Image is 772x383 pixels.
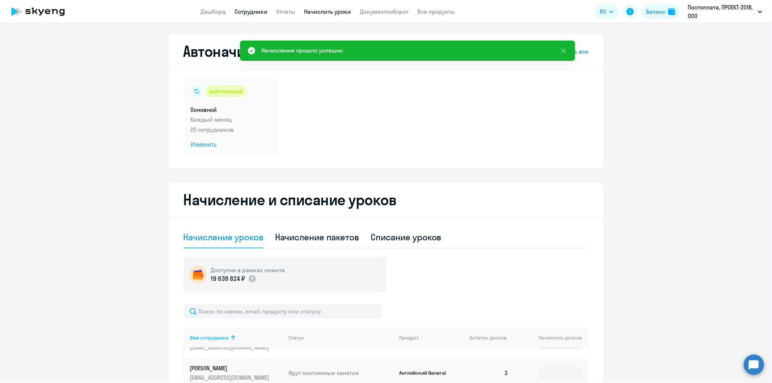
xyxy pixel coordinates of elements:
[183,304,382,319] input: Поиск по имени, email, продукту или статусу
[211,274,245,283] p: 19 639 824 ₽
[688,3,755,20] p: Постоплата, ПРОЕКТ-2018, ООО
[668,8,675,15] img: balance
[190,374,271,382] p: [EMAIL_ADDRESS][DOMAIN_NAME]
[190,334,229,341] div: Имя сотрудника
[183,191,589,209] h2: Начисление и списание уроков
[595,4,619,19] button: RU
[191,106,271,114] h5: Основной
[190,364,283,382] a: [PERSON_NAME][EMAIL_ADDRESS][DOMAIN_NAME]
[418,8,455,15] a: Все продукты
[399,370,454,376] p: Английский General
[288,334,393,341] div: Статус
[514,328,588,348] th: Начислить уроков
[469,334,507,341] span: Остаток уроков
[190,334,283,341] div: Имя сотрудника
[275,231,359,243] div: Начисление пакетов
[360,8,409,15] a: Документооборот
[399,334,464,341] div: Продукт
[191,115,271,124] p: Каждый месяц
[183,231,263,243] div: Начисление уроков
[211,266,285,274] h5: Доступно в рамках лимита
[642,4,680,19] button: Балансbalance
[189,266,207,283] img: wallet-circle.png
[399,334,419,341] div: Продукт
[191,140,271,149] span: Изменить
[277,8,296,15] a: Отчеты
[191,125,271,134] p: 20 сотрудников
[235,8,268,15] a: Сотрудники
[469,334,514,341] div: Остаток уроков
[190,364,271,372] p: [PERSON_NAME]
[183,43,294,60] h2: Автоначисления
[288,334,304,341] div: Статус
[684,3,766,20] button: Постоплата, ПРОЕКТ-2018, ООО
[304,8,351,15] a: Начислить уроки
[288,369,393,377] p: Идут постоянные занятия
[205,85,247,97] div: действующий
[262,46,343,55] div: Начисление прошло успешно
[646,7,665,16] div: Баланс
[371,231,442,243] div: Списание уроков
[201,8,226,15] a: Дашборд
[600,7,606,16] span: RU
